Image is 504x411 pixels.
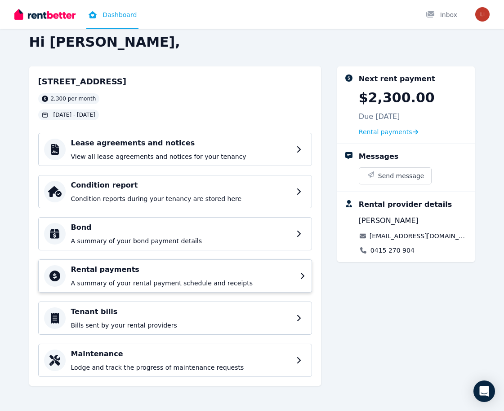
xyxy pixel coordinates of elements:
button: Send message [359,168,432,184]
p: Bills sent by your rental providers [71,321,291,330]
span: Rental payments [359,127,412,136]
h4: Maintenance [71,349,291,359]
h4: Lease agreements and notices [71,138,291,149]
div: Rental provider details [359,199,452,210]
span: [PERSON_NAME] [359,215,419,226]
p: Due [DATE] [359,111,400,122]
div: Inbox [426,10,457,19]
div: Open Intercom Messenger [473,380,495,402]
a: [EMAIL_ADDRESS][DOMAIN_NAME] [370,232,468,240]
img: Lisa Frederick Harder [475,7,490,22]
h4: Rental payments [71,264,294,275]
h2: Hi [PERSON_NAME], [29,34,475,50]
p: A summary of your bond payment details [71,236,291,245]
span: 2,300 per month [51,95,96,102]
p: Condition reports during your tenancy are stored here [71,194,291,203]
div: Messages [359,151,398,162]
img: RentBetter [14,8,76,21]
h4: Tenant bills [71,306,291,317]
p: Lodge and track the progress of maintenance requests [71,363,291,372]
p: View all lease agreements and notices for your tenancy [71,152,291,161]
p: A summary of your rental payment schedule and receipts [71,279,294,288]
a: 0415 270 904 [370,246,415,255]
h2: [STREET_ADDRESS] [38,75,127,88]
span: Send message [378,171,424,180]
h4: Condition report [71,180,291,191]
a: Rental payments [359,127,419,136]
div: Next rent payment [359,74,435,84]
p: $2,300.00 [359,90,435,106]
span: [DATE] - [DATE] [54,111,95,118]
h4: Bond [71,222,291,233]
